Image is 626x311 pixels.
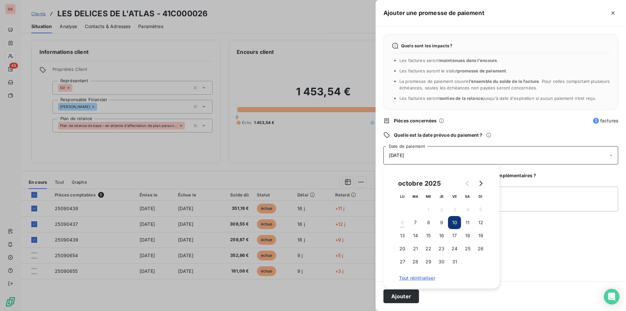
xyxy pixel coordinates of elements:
button: 5 [474,203,487,216]
th: dimanche [474,190,487,203]
button: 30 [435,255,448,268]
span: Pièces concernées [394,117,437,124]
span: Les factures seront jusqu'à date d'expiration si aucun paiement n’est reçu. [399,96,596,101]
button: 2 [435,203,448,216]
button: 9 [435,216,448,229]
button: Go to previous month [461,177,474,190]
button: 22 [422,242,435,255]
span: Tout réinitialiser [399,275,484,281]
th: jeudi [435,190,448,203]
th: lundi [396,190,409,203]
div: octobre 2025 [396,178,443,189]
button: Go to next month [474,177,487,190]
span: l’ensemble du solde de la facture [469,79,539,84]
button: 26 [474,242,487,255]
button: 15 [422,229,435,242]
button: 12 [474,216,487,229]
button: 14 [409,229,422,242]
span: Quels sont les impacts ? [401,43,453,48]
button: 4 [461,203,474,216]
button: 29 [422,255,435,268]
button: 8 [422,216,435,229]
span: factures [593,117,618,124]
span: [DATE] [389,153,404,158]
button: 1 [422,203,435,216]
button: 25 [461,242,474,255]
button: 13 [396,229,409,242]
span: maintenues dans l’encours [440,58,497,63]
button: 21 [409,242,422,255]
span: Les factures seront . [399,58,499,63]
button: 7 [409,216,422,229]
button: 3 [448,203,461,216]
button: 10 [448,216,461,229]
h5: Ajouter une promesse de paiement [383,8,484,18]
th: mardi [409,190,422,203]
button: 19 [474,229,487,242]
button: 18 [461,229,474,242]
th: vendredi [448,190,461,203]
button: 24 [448,242,461,255]
button: Ajouter [383,289,419,303]
button: 11 [461,216,474,229]
button: 28 [409,255,422,268]
span: sorties de la relance [440,96,483,101]
th: samedi [461,190,474,203]
span: Les factures auront le statut . [399,68,508,73]
button: 6 [396,216,409,229]
button: 20 [396,242,409,255]
button: 23 [435,242,448,255]
button: 31 [448,255,461,268]
span: La promesse de paiement couvre . Pour celles comportant plusieurs échéances, seules les échéances... [399,79,610,90]
th: mercredi [422,190,435,203]
span: promesse de paiement [457,68,506,73]
button: 16 [435,229,448,242]
button: 17 [448,229,461,242]
button: 27 [396,255,409,268]
span: 3 [593,118,599,124]
div: Open Intercom Messenger [604,289,619,304]
span: Quelle est la date prévue du paiement ? [394,132,482,138]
